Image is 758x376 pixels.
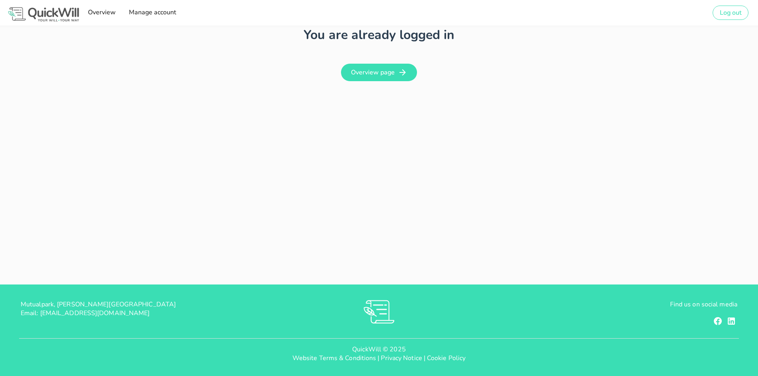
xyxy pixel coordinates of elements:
a: Overview [85,5,118,21]
span: Email: [EMAIL_ADDRESS][DOMAIN_NAME] [21,309,150,318]
a: Privacy Notice [381,354,422,362]
button: Log out [713,6,748,20]
span: Mutualpark, [PERSON_NAME][GEOGRAPHIC_DATA] [21,300,176,309]
span: Log out [719,8,742,17]
span: Overview page [351,68,395,77]
a: Manage account [126,5,179,21]
a: Website Terms & Conditions [292,354,376,362]
p: Find us on social media [499,300,737,309]
a: Overview page [341,64,417,81]
p: QuickWill © 2025 [6,345,752,354]
span: Overview [87,8,115,17]
span: | [378,354,379,362]
a: Cookie Policy [427,354,466,362]
img: Logo [6,6,81,23]
img: RVs0sauIwKhMoGR03FLGkjXSOVwkZRnQsltkF0QxpTsornXsmh1o7vbL94pqF3d8sZvAAAAAElFTkSuQmCC [364,300,394,323]
span: Manage account [129,8,176,17]
span: | [424,354,425,362]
